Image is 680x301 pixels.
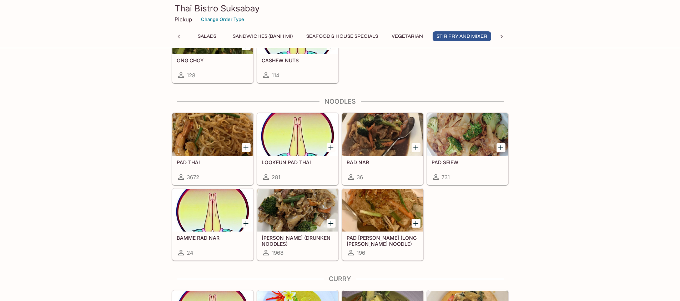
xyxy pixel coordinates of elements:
[347,235,419,246] h5: PAD [PERSON_NAME] (LONG [PERSON_NAME] NOODLE)
[272,174,280,181] span: 281
[172,275,509,283] h4: Curry
[427,113,508,185] a: PAD SEIEW731
[272,72,279,79] span: 114
[257,11,338,54] div: CASHEW NUTS
[172,189,253,232] div: BAMME RAD NAR
[242,143,251,152] button: Add PAD THAI
[357,249,365,256] span: 196
[262,159,334,165] h5: LOOKFUN PAD THAI
[172,188,253,260] a: BAMME RAD NAR24
[257,188,338,260] a: [PERSON_NAME] (DRUNKEN NOODLES)1968
[175,3,506,14] h3: Thai Bistro Suksabay
[187,72,195,79] span: 128
[342,113,423,185] a: RAD NAR36
[327,219,336,228] button: Add KEE MAO (DRUNKEN NOODLES)
[427,113,508,156] div: PAD SEIEW
[442,174,450,181] span: 731
[198,14,247,25] button: Change Order Type
[302,31,382,41] button: Seafood & House Specials
[432,159,504,165] h5: PAD SEIEW
[412,219,420,228] button: Add PAD WOON SEN (LONG RICE NOODLE)
[187,249,193,256] span: 24
[342,113,423,156] div: RAD NAR
[272,249,283,256] span: 1968
[342,189,423,232] div: PAD WOON SEN (LONG RICE NOODLE)
[229,31,297,41] button: Sandwiches (Banh Mi)
[257,189,338,232] div: KEE MAO (DRUNKEN NOODLES)
[177,235,249,241] h5: BAMME RAD NAR
[172,113,253,156] div: PAD THAI
[177,57,249,63] h5: ONG CHOY
[342,188,423,260] a: PAD [PERSON_NAME] (LONG [PERSON_NAME] NOODLE)196
[262,235,334,246] h5: [PERSON_NAME] (DRUNKEN NOODLES)
[177,159,249,165] h5: PAD THAI
[327,143,336,152] button: Add LOOKFUN PAD THAI
[187,174,199,181] span: 3672
[433,31,491,41] button: Stir Fry and Mixer
[262,57,334,63] h5: CASHEW NUTS
[257,113,338,185] a: LOOKFUN PAD THAI281
[357,174,363,181] span: 36
[172,11,253,54] div: ONG CHOY
[172,98,509,105] h4: Noodles
[257,113,338,156] div: LOOKFUN PAD THAI
[412,143,420,152] button: Add RAD NAR
[388,31,427,41] button: Vegetarian
[172,113,253,185] a: PAD THAI3672
[347,159,419,165] h5: RAD NAR
[175,16,192,23] p: Pickup
[497,143,505,152] button: Add PAD SEIEW
[242,219,251,228] button: Add BAMME RAD NAR
[191,31,223,41] button: Salads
